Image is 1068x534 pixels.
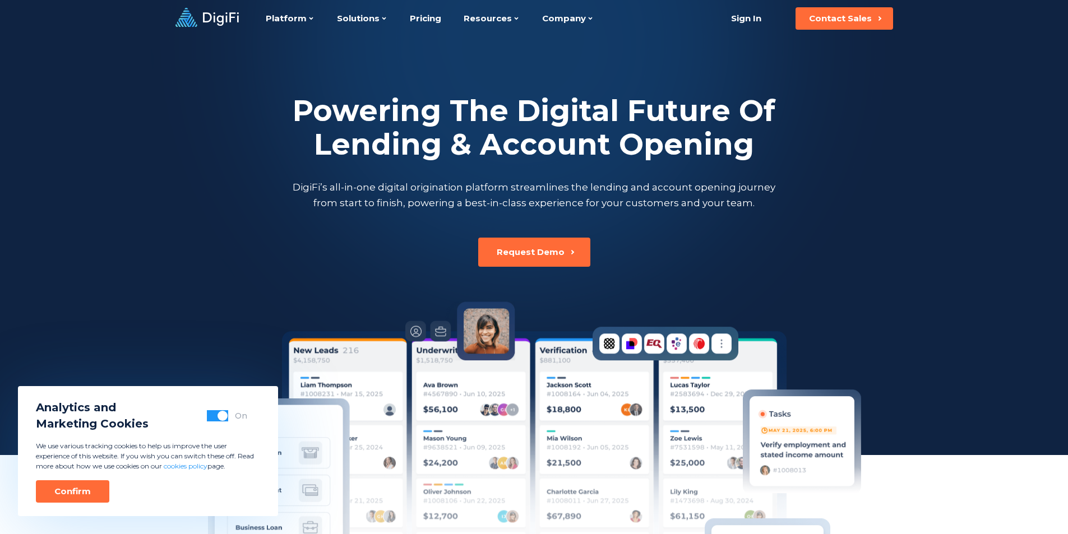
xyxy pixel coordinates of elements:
div: Request Demo [497,247,565,258]
span: Analytics and [36,400,149,416]
div: On [235,410,247,421]
a: Sign In [718,7,775,30]
span: Marketing Cookies [36,416,149,432]
div: Confirm [54,486,91,497]
h2: Powering The Digital Future Of Lending & Account Opening [290,94,778,161]
button: Confirm [36,480,109,503]
p: We use various tracking cookies to help us improve the user experience of this website. If you wi... [36,441,260,471]
a: cookies policy [164,462,207,470]
button: Contact Sales [796,7,893,30]
div: Contact Sales [809,13,872,24]
button: Request Demo [478,238,590,267]
p: DigiFi’s all-in-one digital origination platform streamlines the lending and account opening jour... [290,179,778,211]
